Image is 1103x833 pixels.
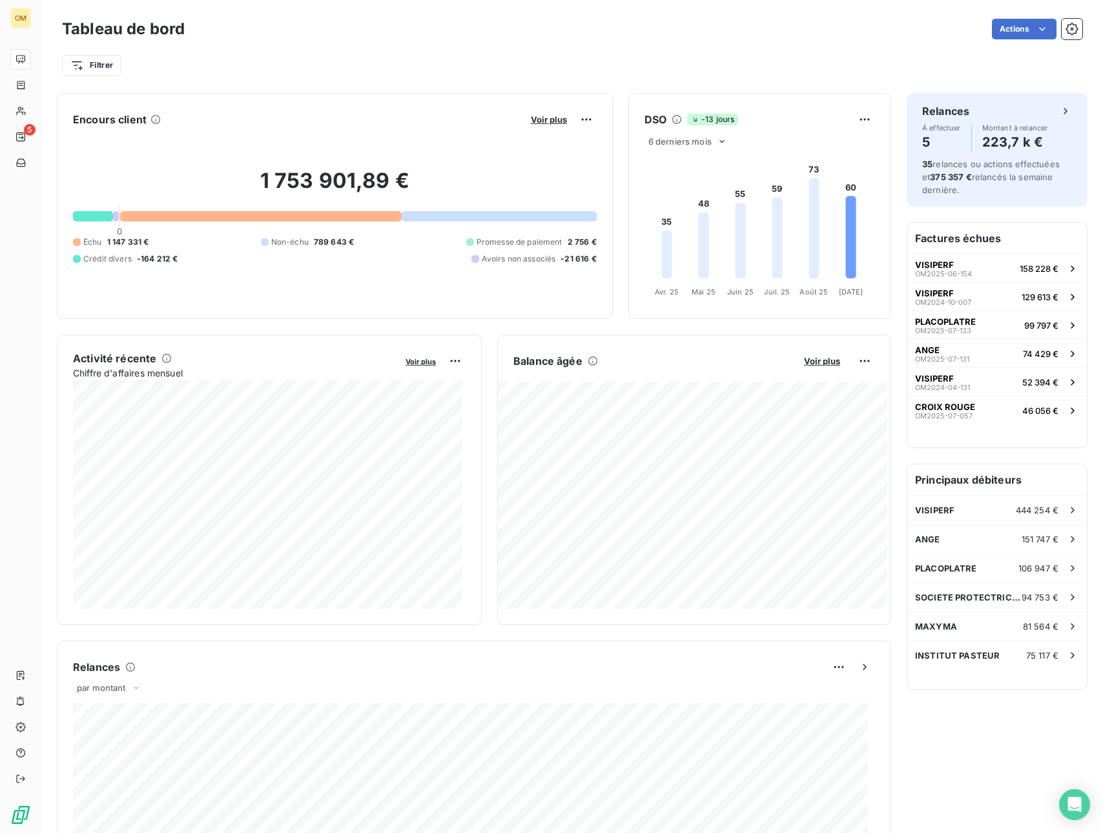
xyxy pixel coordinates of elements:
[915,355,969,363] span: OM2025-07-131
[406,357,436,366] span: Voir plus
[982,132,1048,152] h4: 223,7 k €
[568,236,597,248] span: 2 756 €
[83,253,132,265] span: Crédit divers
[799,287,828,296] tspan: Août 25
[62,55,121,76] button: Filtrer
[915,373,954,384] span: VISIPERF
[922,159,933,169] span: 35
[915,316,976,327] span: PLACOPLATRE
[915,592,1022,602] span: SOCIETE PROTECTRICE DES ANIMAUX - SPA
[10,805,31,825] img: Logo LeanPay
[1026,650,1058,661] span: 75 117 €
[692,287,716,296] tspan: Mai 25
[1022,534,1058,544] span: 151 747 €
[727,287,754,296] tspan: Juin 25
[1022,377,1058,387] span: 52 394 €
[10,8,31,28] div: OM
[915,621,957,632] span: MAXYMA
[915,505,954,515] span: VISIPERF
[1023,349,1058,359] span: 74 429 €
[915,402,975,412] span: CROIX ROUGE
[907,282,1087,311] button: VISIPERFOM2024-10-007129 613 €
[922,124,961,132] span: À effectuer
[907,311,1087,339] button: PLACOPLATREOM2025-07-13399 797 €
[513,353,582,369] h6: Balance âgée
[1024,320,1058,331] span: 99 797 €
[907,223,1087,254] h6: Factures échues
[24,124,36,136] span: 5
[77,683,126,693] span: par montant
[73,168,597,207] h2: 1 753 901,89 €
[907,464,1087,495] h6: Principaux débiteurs
[915,412,973,420] span: OM2025-07-057
[1020,263,1058,274] span: 158 228 €
[804,356,840,366] span: Voir plus
[73,366,397,380] span: Chiffre d'affaires mensuel
[907,339,1087,367] button: ANGEOM2025-07-13174 429 €
[1022,592,1058,602] span: 94 753 €
[907,254,1087,282] button: VISIPERFOM2025-06-154158 228 €
[687,114,738,125] span: -13 jours
[838,287,863,296] tspan: [DATE]
[73,112,147,127] h6: Encours client
[83,236,102,248] span: Échu
[73,351,156,366] h6: Activité récente
[1018,563,1058,573] span: 106 947 €
[915,534,940,544] span: ANGE
[527,114,571,125] button: Voir plus
[648,136,712,147] span: 6 derniers mois
[1059,789,1090,820] div: Open Intercom Messenger
[915,327,971,334] span: OM2025-07-133
[561,253,596,265] span: -21 616 €
[314,236,354,248] span: 789 643 €
[915,650,1000,661] span: INSTITUT PASTEUR
[271,236,309,248] span: Non-échu
[1022,406,1058,416] span: 46 056 €
[930,172,971,182] span: 375 357 €
[73,659,120,675] h6: Relances
[402,355,440,367] button: Voir plus
[117,226,122,236] span: 0
[922,103,969,119] h6: Relances
[62,17,185,41] h3: Tableau de bord
[1023,621,1058,632] span: 81 564 €
[915,384,970,391] span: OM2024-04-131
[982,124,1048,132] span: Montant à relancer
[915,270,972,278] span: OM2025-06-154
[107,236,149,248] span: 1 147 331 €
[922,159,1060,195] span: relances ou actions effectuées et relancés la semaine dernière.
[655,287,679,296] tspan: Avr. 25
[915,288,954,298] span: VISIPERF
[915,345,940,355] span: ANGE
[764,287,790,296] tspan: Juil. 25
[992,19,1057,39] button: Actions
[800,355,844,367] button: Voir plus
[477,236,562,248] span: Promesse de paiement
[531,114,567,125] span: Voir plus
[907,367,1087,396] button: VISIPERFOM2024-04-13152 394 €
[915,260,954,270] span: VISIPERF
[137,253,178,265] span: -164 212 €
[915,298,971,306] span: OM2024-10-007
[915,563,977,573] span: PLACOPLATRE
[644,112,666,127] h6: DSO
[482,253,555,265] span: Avoirs non associés
[907,396,1087,424] button: CROIX ROUGEOM2025-07-05746 056 €
[922,132,961,152] h4: 5
[1016,505,1058,515] span: 444 254 €
[1022,292,1058,302] span: 129 613 €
